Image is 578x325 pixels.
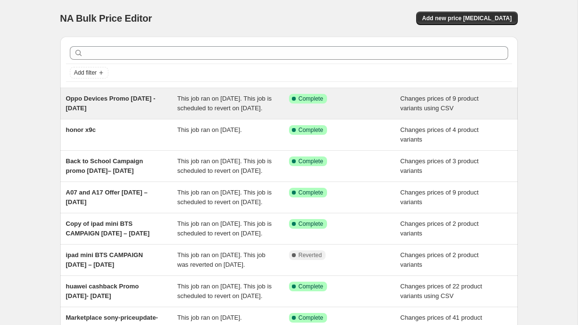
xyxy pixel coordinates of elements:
span: Copy of ipad mini BTS CAMPAIGN [DATE] – [DATE] [66,220,150,237]
span: Complete [299,157,323,165]
span: Changes prices of 4 product variants [400,126,479,143]
span: This job ran on [DATE]. This job is scheduled to revert on [DATE]. [177,157,272,174]
span: Complete [299,95,323,103]
span: Changes prices of 9 product variants using CSV [400,95,479,112]
span: Complete [299,189,323,196]
span: This job ran on [DATE]. [177,126,242,133]
span: Changes prices of 22 product variants using CSV [400,283,482,299]
span: Complete [299,314,323,322]
span: Changes prices of 3 product variants [400,157,479,174]
span: Changes prices of 2 product variants [400,251,479,268]
span: Back to School Campaign promo [DATE]– [DATE] [66,157,143,174]
span: Changes prices of 9 product variants [400,189,479,206]
span: Reverted [299,251,322,259]
span: This job ran on [DATE]. This job is scheduled to revert on [DATE]. [177,220,272,237]
span: huawei cashback Promo [DATE]- [DATE] [66,283,139,299]
span: honor x9c [66,126,96,133]
span: Add filter [74,69,97,77]
button: Add filter [70,67,108,78]
span: Complete [299,283,323,290]
span: This job ran on [DATE]. This job was reverted on [DATE]. [177,251,265,268]
button: Add new price [MEDICAL_DATA] [416,12,517,25]
span: This job ran on [DATE]. This job is scheduled to revert on [DATE]. [177,283,272,299]
span: Changes prices of 2 product variants [400,220,479,237]
span: ipad mini BTS CAMPAIGN [DATE] – [DATE] [66,251,143,268]
span: Complete [299,220,323,228]
span: NA Bulk Price Editor [60,13,152,24]
span: This job ran on [DATE]. This job is scheduled to revert on [DATE]. [177,189,272,206]
span: Complete [299,126,323,134]
span: Add new price [MEDICAL_DATA] [422,14,512,22]
span: Oppo Devices Promo [DATE] - [DATE] [66,95,156,112]
span: This job ran on [DATE]. [177,314,242,321]
span: This job ran on [DATE]. This job is scheduled to revert on [DATE]. [177,95,272,112]
span: A07 and A17 Offer [DATE] – [DATE] [66,189,148,206]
